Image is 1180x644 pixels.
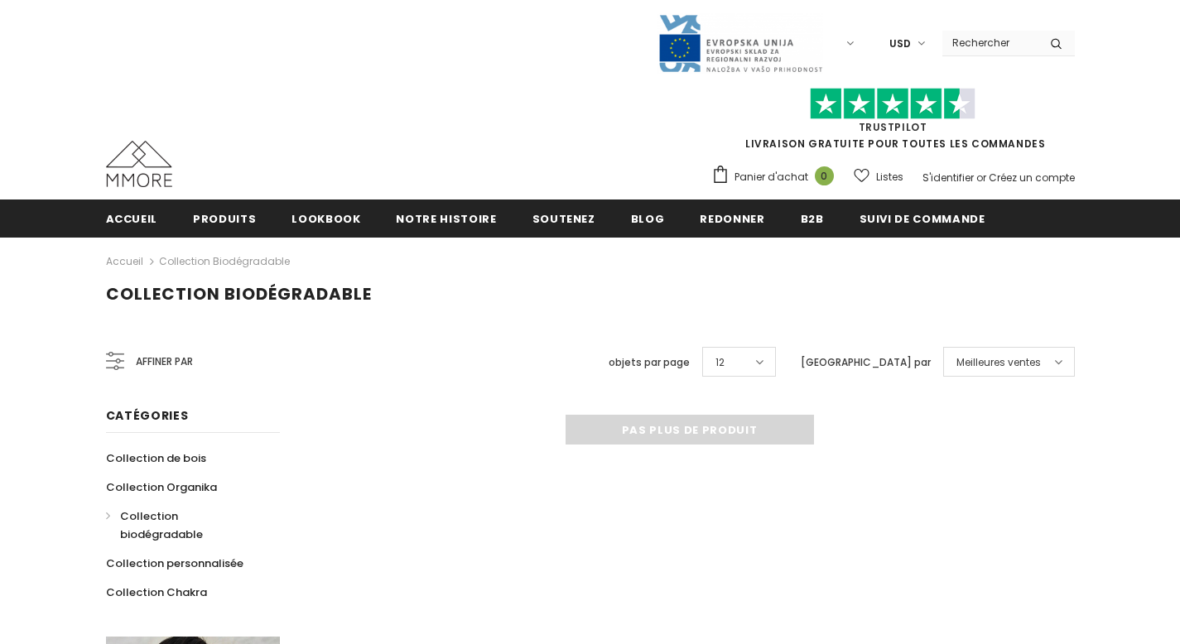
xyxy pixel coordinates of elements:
span: 12 [715,354,725,371]
a: Blog [631,199,665,237]
a: B2B [801,199,824,237]
span: Produits [193,211,256,227]
label: [GEOGRAPHIC_DATA] par [801,354,931,371]
a: Lookbook [291,199,360,237]
a: Collection biodégradable [159,254,290,268]
span: Meilleures ventes [956,354,1041,371]
span: Collection biodégradable [120,508,203,542]
a: Panier d'achat 0 [711,165,842,190]
span: Collection personnalisée [106,555,243,571]
span: Affiner par [136,353,193,371]
span: Accueil [106,211,158,227]
img: Cas MMORE [106,141,172,187]
a: Javni Razpis [657,36,823,50]
input: Search Site [942,31,1038,55]
span: USD [889,36,911,52]
span: Blog [631,211,665,227]
img: Javni Razpis [657,13,823,74]
a: Collection de bois [106,444,206,473]
span: Suivi de commande [860,211,985,227]
span: Notre histoire [396,211,496,227]
span: LIVRAISON GRATUITE POUR TOUTES LES COMMANDES [711,95,1075,151]
a: Redonner [700,199,764,237]
span: Collection Organika [106,479,217,495]
span: Collection de bois [106,450,206,466]
a: Accueil [106,252,143,272]
span: Redonner [700,211,764,227]
a: Suivi de commande [860,199,985,237]
a: Créez un compte [989,171,1075,185]
a: S'identifier [922,171,974,185]
a: Accueil [106,199,158,237]
a: Collection personnalisée [106,549,243,578]
a: Collection biodégradable [106,502,262,549]
span: Collection biodégradable [106,282,372,305]
a: TrustPilot [859,120,927,134]
span: soutenez [532,211,595,227]
a: Notre histoire [396,199,496,237]
a: Collection Organika [106,473,217,502]
a: Produits [193,199,256,237]
img: Faites confiance aux étoiles pilotes [810,88,975,120]
a: soutenez [532,199,595,237]
span: or [976,171,986,185]
span: Listes [876,169,903,185]
span: B2B [801,211,824,227]
span: Lookbook [291,211,360,227]
a: Listes [854,162,903,191]
span: Catégories [106,407,189,424]
a: Collection Chakra [106,578,207,607]
label: objets par page [609,354,690,371]
span: 0 [815,166,834,185]
span: Panier d'achat [734,169,808,185]
span: Collection Chakra [106,584,207,600]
